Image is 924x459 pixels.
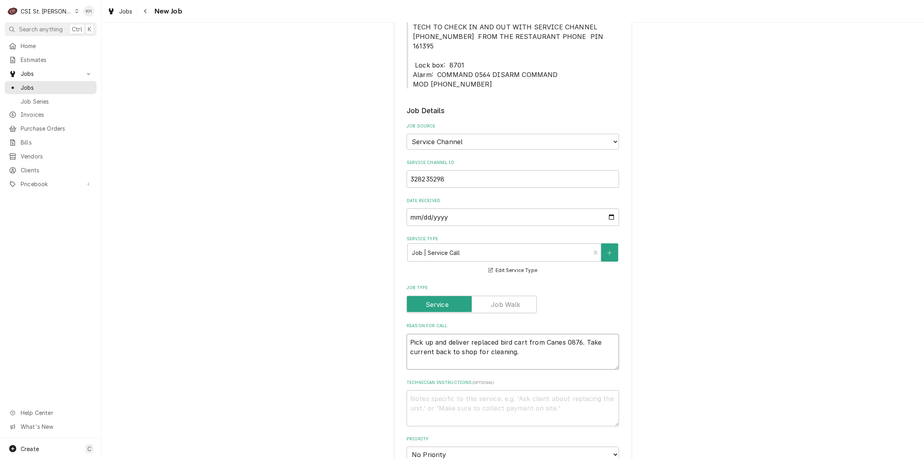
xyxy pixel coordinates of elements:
label: Reason For Call [407,323,619,329]
span: Pricebook [21,180,81,188]
a: Go to Jobs [5,67,96,80]
div: Technician Instructions [407,380,619,426]
a: Jobs [104,5,136,18]
a: Estimates [5,53,96,66]
span: Vendors [21,152,93,160]
button: Navigate back [139,5,152,17]
label: Priority [407,436,619,442]
button: Search anythingCtrlK [5,22,96,36]
div: CSI St. [PERSON_NAME] [21,7,72,15]
div: Kelsey Hetlage's Avatar [83,6,95,17]
label: Technician Instructions [407,380,619,386]
span: Ctrl [72,25,82,33]
div: C [7,6,18,17]
a: Clients [5,164,96,177]
div: Reason For Call [407,323,619,370]
svg: Create New Service [607,250,612,256]
button: Edit Service Type [487,265,538,275]
span: ( optional ) [472,380,494,385]
span: Help Center [21,409,92,417]
label: Job Source [407,123,619,129]
a: Invoices [5,108,96,121]
a: Go to What's New [5,420,96,433]
legend: Job Details [407,106,619,116]
div: Service Type [407,236,619,275]
div: Job Type [407,285,619,313]
textarea: Pick up and deliver replaced bird cart from Canes 0876. Take current back to shop for cleaning. [407,334,619,370]
a: Jobs [5,81,96,94]
label: Service Type [407,236,619,242]
span: Clients [21,166,93,174]
span: Search anything [19,25,63,33]
span: New Job [152,6,182,17]
span: C [87,445,91,453]
span: Job Series [21,97,93,106]
a: Bills [5,136,96,149]
span: Jobs [21,69,81,78]
span: K [88,25,91,33]
span: Estimates [21,56,93,64]
span: What's New [21,422,92,431]
span: Invoices [21,110,93,119]
button: Create New Service [601,243,618,262]
span: Jobs [21,83,93,92]
span: Jobs [119,7,133,15]
a: Job Series [5,95,96,108]
div: KH [83,6,95,17]
label: Service Channel ID [407,160,619,166]
a: Home [5,39,96,52]
a: Vendors [5,150,96,163]
div: Date Received [407,198,619,226]
div: Service Channel ID [407,160,619,188]
span: Bills [21,138,93,147]
span: Create [21,445,39,452]
input: yyyy-mm-dd [407,208,619,226]
a: Go to Help Center [5,406,96,419]
a: Purchase Orders [5,122,96,135]
span: Home [21,42,93,50]
div: Job Source [407,123,619,150]
span: Purchase Orders [21,124,93,133]
a: Go to Pricebook [5,177,96,191]
label: Job Type [407,285,619,291]
label: Date Received [407,198,619,204]
div: CSI St. Louis's Avatar [7,6,18,17]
